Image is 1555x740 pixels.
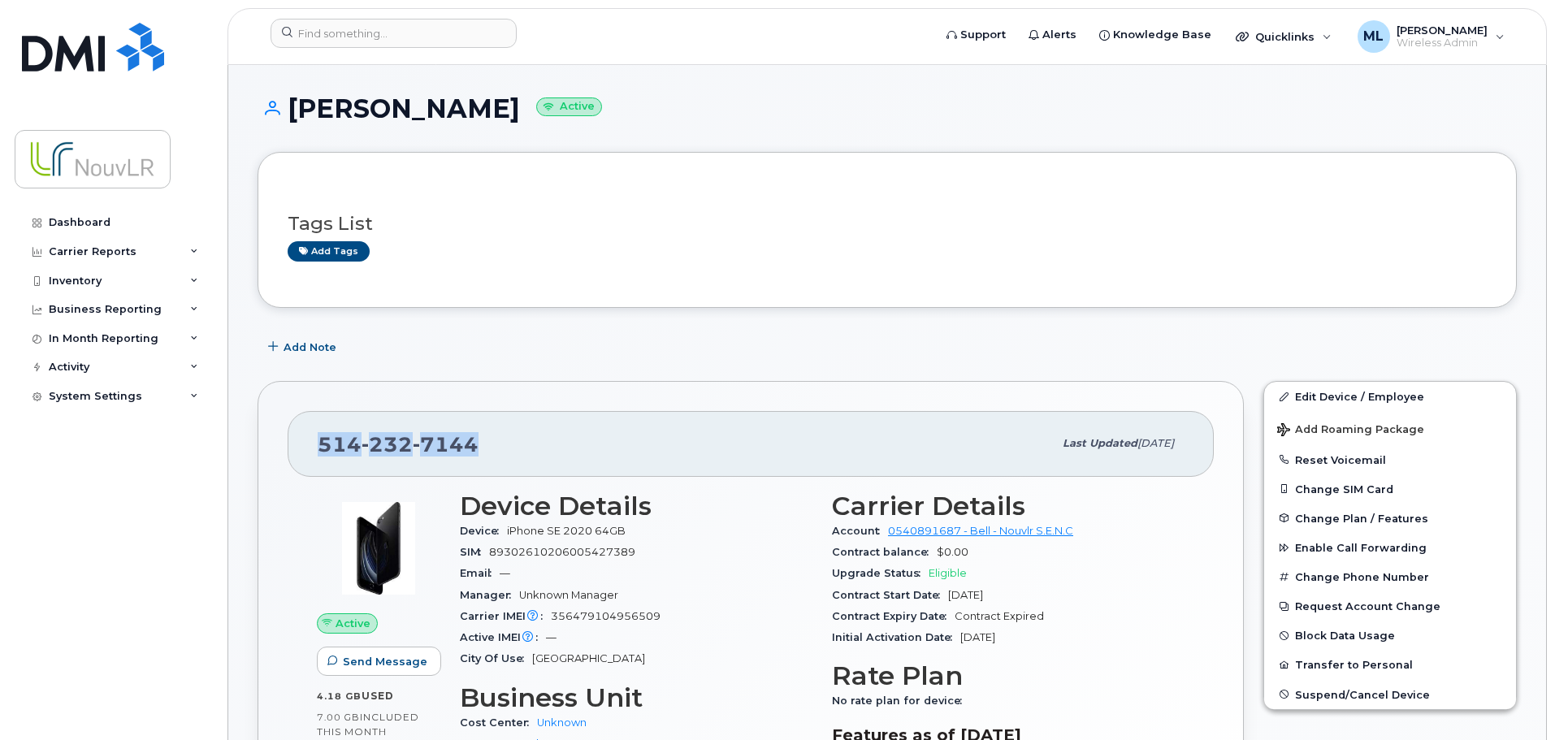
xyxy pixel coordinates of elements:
span: 7.00 GB [317,712,360,723]
span: Contract Start Date [832,589,948,601]
button: Add Roaming Package [1264,412,1516,445]
h1: [PERSON_NAME] [258,94,1517,123]
span: — [546,631,557,643]
button: Change Plan / Features [1264,504,1516,533]
button: Block Data Usage [1264,621,1516,650]
span: [GEOGRAPHIC_DATA] [532,652,645,664]
button: Change Phone Number [1264,562,1516,591]
span: Device [460,525,507,537]
span: Initial Activation Date [832,631,960,643]
span: 514 [318,432,479,457]
h3: Carrier Details [832,491,1185,521]
button: Reset Voicemail [1264,445,1516,474]
span: No rate plan for device [832,695,970,707]
span: Contract Expiry Date [832,610,955,622]
span: Cost Center [460,716,537,729]
span: Upgrade Status [832,567,929,579]
span: SIM [460,546,489,558]
span: Add Roaming Package [1277,423,1424,439]
span: Suspend/Cancel Device [1295,688,1430,700]
span: Send Message [343,654,427,669]
span: iPhone SE 2020 64GB [507,525,626,537]
h3: Rate Plan [832,661,1185,690]
span: Enable Call Forwarding [1295,542,1427,554]
span: 7144 [413,432,479,457]
h3: Tags List [288,214,1487,234]
h3: Device Details [460,491,812,521]
span: Last updated [1063,437,1137,449]
a: Edit Device / Employee [1264,382,1516,411]
button: Suspend/Cancel Device [1264,680,1516,709]
span: [DATE] [960,631,995,643]
span: 89302610206005427389 [489,546,635,558]
a: 0540891687 - Bell - Nouvlr S.E.N.C [888,525,1073,537]
h3: Business Unit [460,683,812,712]
span: Contract Expired [955,610,1044,622]
button: Enable Call Forwarding [1264,533,1516,562]
span: Contract balance [832,546,937,558]
span: — [500,567,510,579]
button: Add Note [258,332,350,361]
span: 4.18 GB [317,690,362,702]
button: Transfer to Personal [1264,650,1516,679]
span: Manager [460,589,519,601]
span: 232 [362,432,413,457]
a: Unknown [537,716,587,729]
span: Change Plan / Features [1295,512,1428,524]
span: $0.00 [937,546,968,558]
span: Add Note [284,340,336,355]
button: Change SIM Card [1264,474,1516,504]
span: [DATE] [1137,437,1174,449]
span: Carrier IMEI [460,610,551,622]
a: Add tags [288,241,370,262]
span: Unknown Manager [519,589,618,601]
button: Request Account Change [1264,591,1516,621]
span: Eligible [929,567,967,579]
span: included this month [317,711,419,738]
span: [DATE] [948,589,983,601]
span: Active IMEI [460,631,546,643]
span: Active [336,616,370,631]
span: Email [460,567,500,579]
button: Send Message [317,647,441,676]
span: used [362,690,394,702]
span: Account [832,525,888,537]
span: 356479104956509 [551,610,661,622]
span: City Of Use [460,652,532,664]
img: image20231002-3703462-2fle3a.jpeg [330,500,427,597]
small: Active [536,97,602,116]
